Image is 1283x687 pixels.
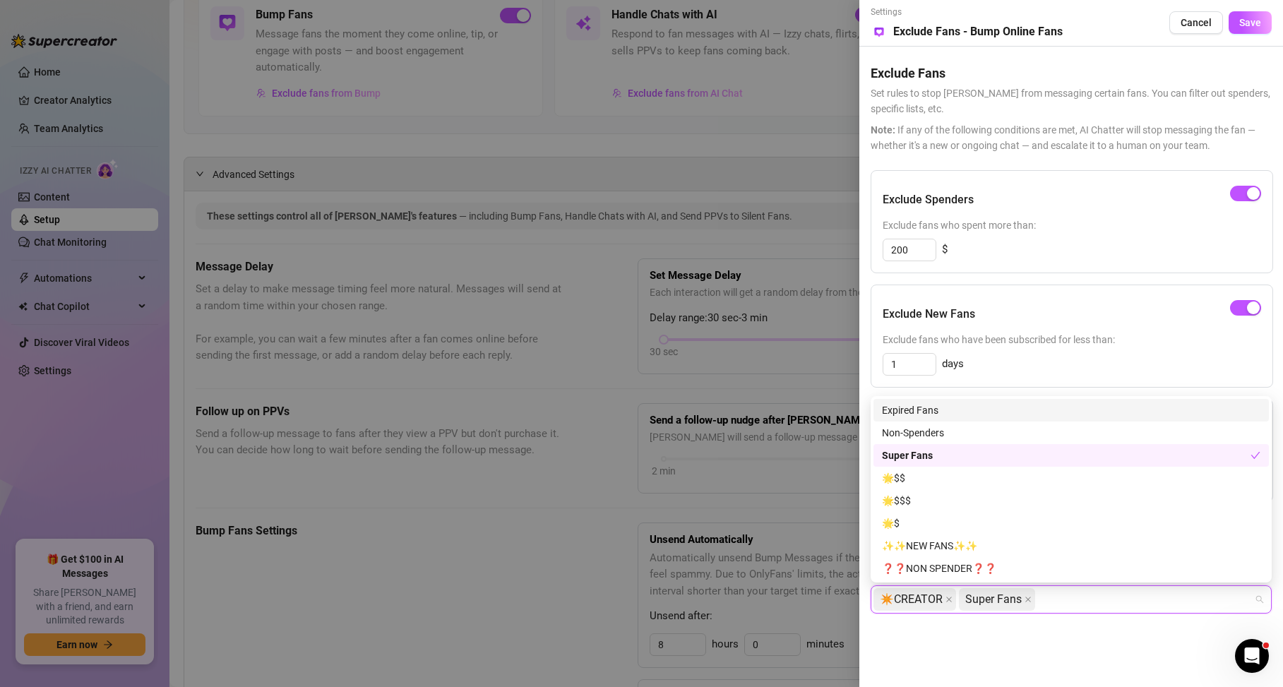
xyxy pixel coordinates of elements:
span: If any of the following conditions are met, AI Chatter will stop messaging the fan — whether it's... [871,122,1272,153]
span: Save [1239,17,1261,28]
div: ❓❓NON SPENDER❓❓ [873,557,1269,580]
span: Note: [871,124,895,136]
div: ✨✨NEW FANS✨✨ [882,538,1260,554]
div: 🌟️$$ [882,470,1260,486]
span: Settings [871,6,1063,19]
span: close [945,596,953,603]
div: Expired Fans [882,402,1260,418]
span: Super Fans [965,589,1022,610]
span: Exclude fans who have been subscribed for less than: [883,332,1261,347]
span: check [1251,450,1260,460]
span: $ [942,241,948,258]
button: Save [1229,11,1272,34]
span: close [1025,596,1032,603]
h5: Exclude Fans - Bump Online Fans [893,23,1063,40]
h5: Exclude New Fans [883,306,975,323]
div: 🌟️$$$ [882,493,1260,508]
div: Super Fans [882,448,1251,463]
div: Super Fans [873,444,1269,467]
span: ✴️CREATOR [880,589,943,610]
span: Super Fans [959,588,1035,611]
button: Cancel [1169,11,1223,34]
div: Non-Spenders [873,422,1269,444]
div: ✨✨NEW FANS✨✨ [873,534,1269,557]
div: 🌟️$ [882,515,1260,531]
span: Set rules to stop [PERSON_NAME] from messaging certain fans. You can filter out spenders, specifi... [871,85,1272,117]
iframe: Intercom live chat [1235,639,1269,673]
span: Cancel [1181,17,1212,28]
span: Exclude fans who spent more than: [883,217,1261,233]
div: 🌟️$$ [873,467,1269,489]
div: ❓❓NON SPENDER❓❓ [882,561,1260,576]
h5: Exclude Spenders [883,191,974,208]
span: ✴️CREATOR [873,588,956,611]
div: 🌟️$ [873,512,1269,534]
h5: Exclude Fans [871,64,1272,83]
div: Non-Spenders [882,425,1260,441]
span: days [942,356,964,373]
div: Expired Fans [873,399,1269,422]
div: 🌟️$$$ [873,489,1269,512]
